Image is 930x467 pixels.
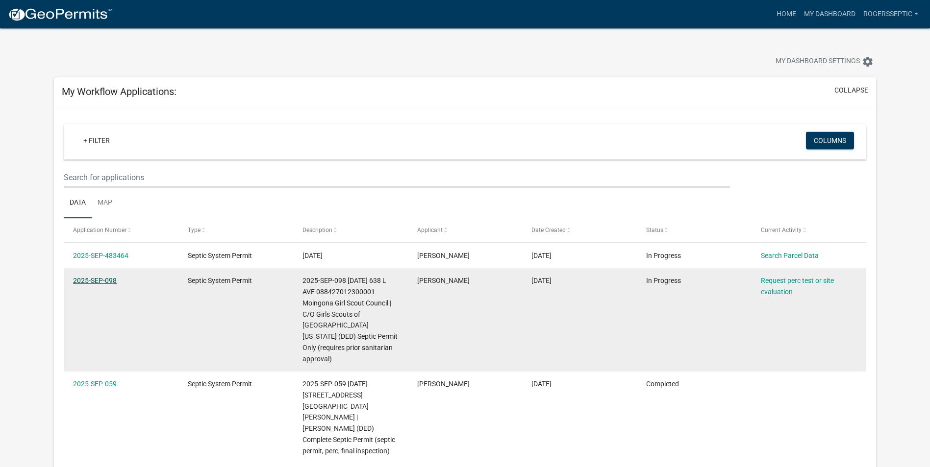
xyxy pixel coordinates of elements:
a: + Filter [75,132,118,149]
a: rogersseptic [859,5,922,23]
span: 09/24/2025 [302,252,323,259]
a: Map [92,187,118,219]
span: My Dashboard Settings [776,56,860,68]
span: 09/09/2025 [531,277,552,284]
a: Home [773,5,800,23]
span: 09/24/2025 [531,252,552,259]
datatable-header-cell: Application Number [64,218,178,242]
input: Search for applications [64,167,730,187]
span: Rick Rogers [417,380,470,388]
a: Data [64,187,92,219]
a: Request perc test or site evaluation [761,277,834,296]
span: Rick Rogers [417,277,470,284]
datatable-header-cell: Current Activity [752,218,866,242]
datatable-header-cell: Description [293,218,408,242]
datatable-header-cell: Date Created [522,218,637,242]
i: settings [862,56,874,68]
h5: My Workflow Applications: [62,86,176,97]
a: 2025-SEP-098 [73,277,117,284]
span: Date Created [531,227,566,233]
button: My Dashboard Settingssettings [768,52,881,71]
a: 2025-SEP-483464 [73,252,128,259]
span: In Progress [646,277,681,284]
span: Septic System Permit [188,380,252,388]
span: 2025-SEP-059 06/24/2025 750 S AVE 088425072300006 Montang, Mia | Montang, Terry L (DED) Complete ... [302,380,395,455]
span: Current Activity [761,227,802,233]
span: Completed [646,380,679,388]
span: In Progress [646,252,681,259]
span: Description [302,227,332,233]
datatable-header-cell: Applicant [407,218,522,242]
button: Columns [806,132,854,149]
span: Rick Rogers [417,252,470,259]
span: Septic System Permit [188,277,252,284]
datatable-header-cell: Status [637,218,752,242]
datatable-header-cell: Type [178,218,293,242]
span: 06/24/2025 [531,380,552,388]
span: Applicant [417,227,443,233]
a: Search Parcel Data [761,252,819,259]
button: collapse [834,85,868,95]
a: 2025-SEP-059 [73,380,117,388]
span: Application Number [73,227,126,233]
span: Status [646,227,663,233]
span: 2025-SEP-098 09/09/2025 638 L AVE 088427012300001 Moingona Girl Scout Council | C/O Girls Scouts ... [302,277,398,362]
span: Septic System Permit [188,252,252,259]
a: My Dashboard [800,5,859,23]
span: Type [188,227,201,233]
